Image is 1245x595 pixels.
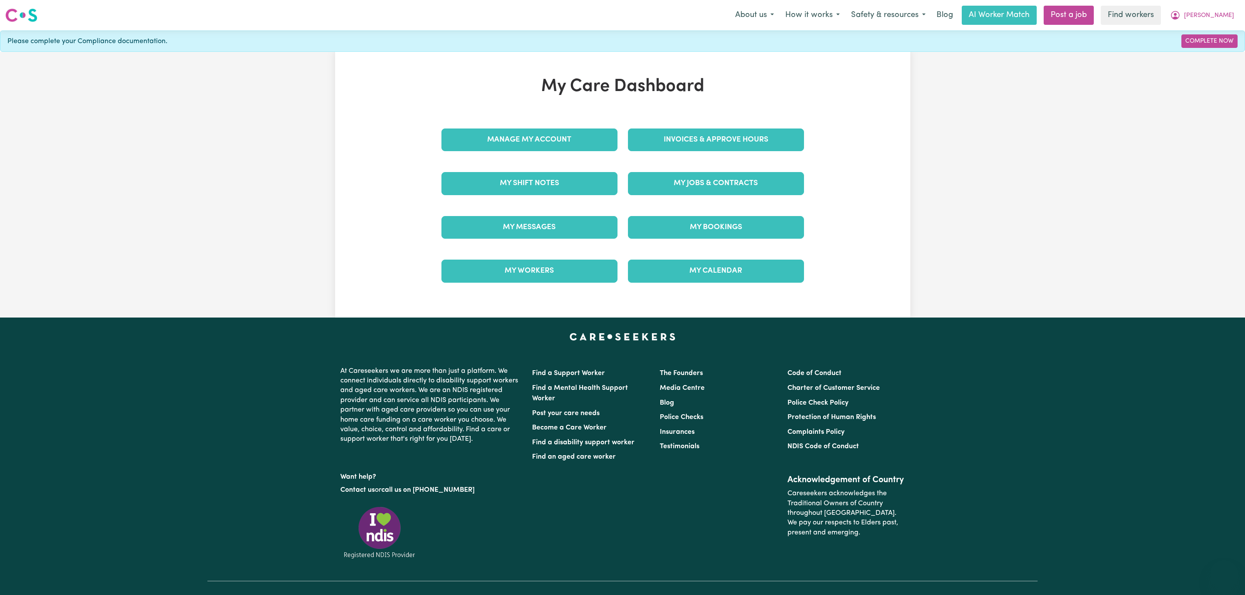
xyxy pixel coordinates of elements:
[381,487,475,494] a: call us on [PHONE_NUMBER]
[931,6,958,25] a: Blog
[787,414,876,421] a: Protection of Human Rights
[845,6,931,24] button: Safety & resources
[628,172,804,195] a: My Jobs & Contracts
[441,128,617,151] a: Manage My Account
[340,363,522,448] p: At Careseekers we are more than just a platform. We connect individuals directly to disability su...
[340,469,522,482] p: Want help?
[532,410,600,417] a: Post your care needs
[1181,34,1238,48] a: Complete Now
[628,216,804,239] a: My Bookings
[729,6,780,24] button: About us
[7,36,167,47] span: Please complete your Compliance documentation.
[340,505,419,560] img: Registered NDIS provider
[532,453,616,460] a: Find an aged care worker
[787,399,848,406] a: Police Check Policy
[1184,11,1234,20] span: [PERSON_NAME]
[660,414,703,421] a: Police Checks
[436,76,809,97] h1: My Care Dashboard
[787,485,905,541] p: Careseekers acknowledges the Traditional Owners of Country throughout [GEOGRAPHIC_DATA]. We pay o...
[1164,6,1240,24] button: My Account
[532,424,607,431] a: Become a Care Worker
[780,6,845,24] button: How it works
[5,7,37,23] img: Careseekers logo
[1210,560,1238,588] iframe: Button to launch messaging window, conversation in progress
[441,216,617,239] a: My Messages
[570,333,675,340] a: Careseekers home page
[441,260,617,282] a: My Workers
[787,475,905,485] h2: Acknowledgement of Country
[962,6,1037,25] a: AI Worker Match
[532,439,634,446] a: Find a disability support worker
[340,482,522,498] p: or
[787,429,845,436] a: Complaints Policy
[787,443,859,450] a: NDIS Code of Conduct
[532,385,628,402] a: Find a Mental Health Support Worker
[340,487,375,494] a: Contact us
[660,399,674,406] a: Blog
[441,172,617,195] a: My Shift Notes
[787,385,880,392] a: Charter of Customer Service
[5,5,37,25] a: Careseekers logo
[660,443,699,450] a: Testimonials
[787,370,841,377] a: Code of Conduct
[628,128,804,151] a: Invoices & Approve Hours
[660,429,695,436] a: Insurances
[532,370,605,377] a: Find a Support Worker
[660,385,705,392] a: Media Centre
[628,260,804,282] a: My Calendar
[660,370,703,377] a: The Founders
[1044,6,1094,25] a: Post a job
[1101,6,1161,25] a: Find workers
